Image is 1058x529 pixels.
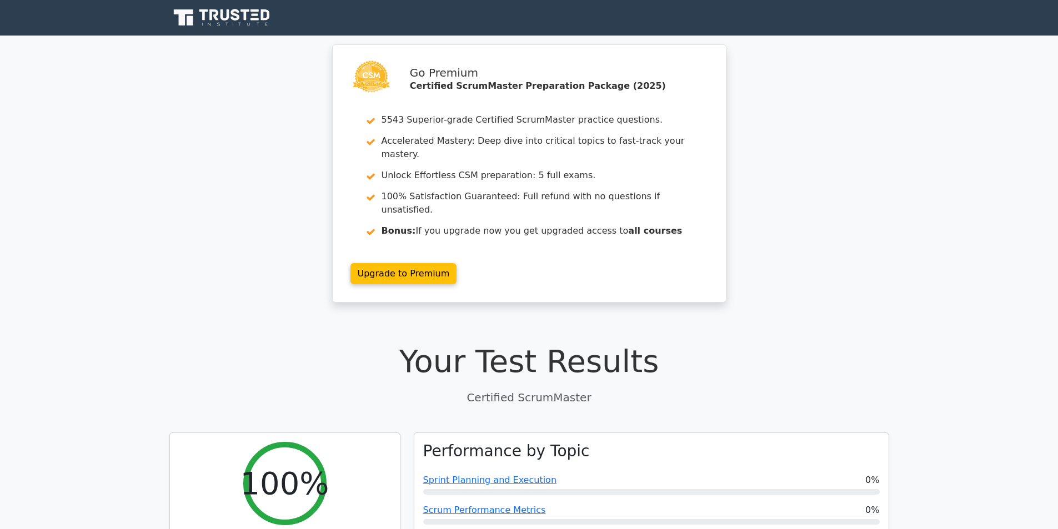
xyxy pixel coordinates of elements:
[350,263,457,284] a: Upgrade to Premium
[240,465,329,502] h2: 100%
[865,503,879,517] span: 0%
[423,505,546,515] a: Scrum Performance Metrics
[865,473,879,487] span: 0%
[169,389,889,406] p: Certified ScrumMaster
[423,475,557,485] a: Sprint Planning and Execution
[423,442,590,461] h3: Performance by Topic
[169,342,889,380] h1: Your Test Results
